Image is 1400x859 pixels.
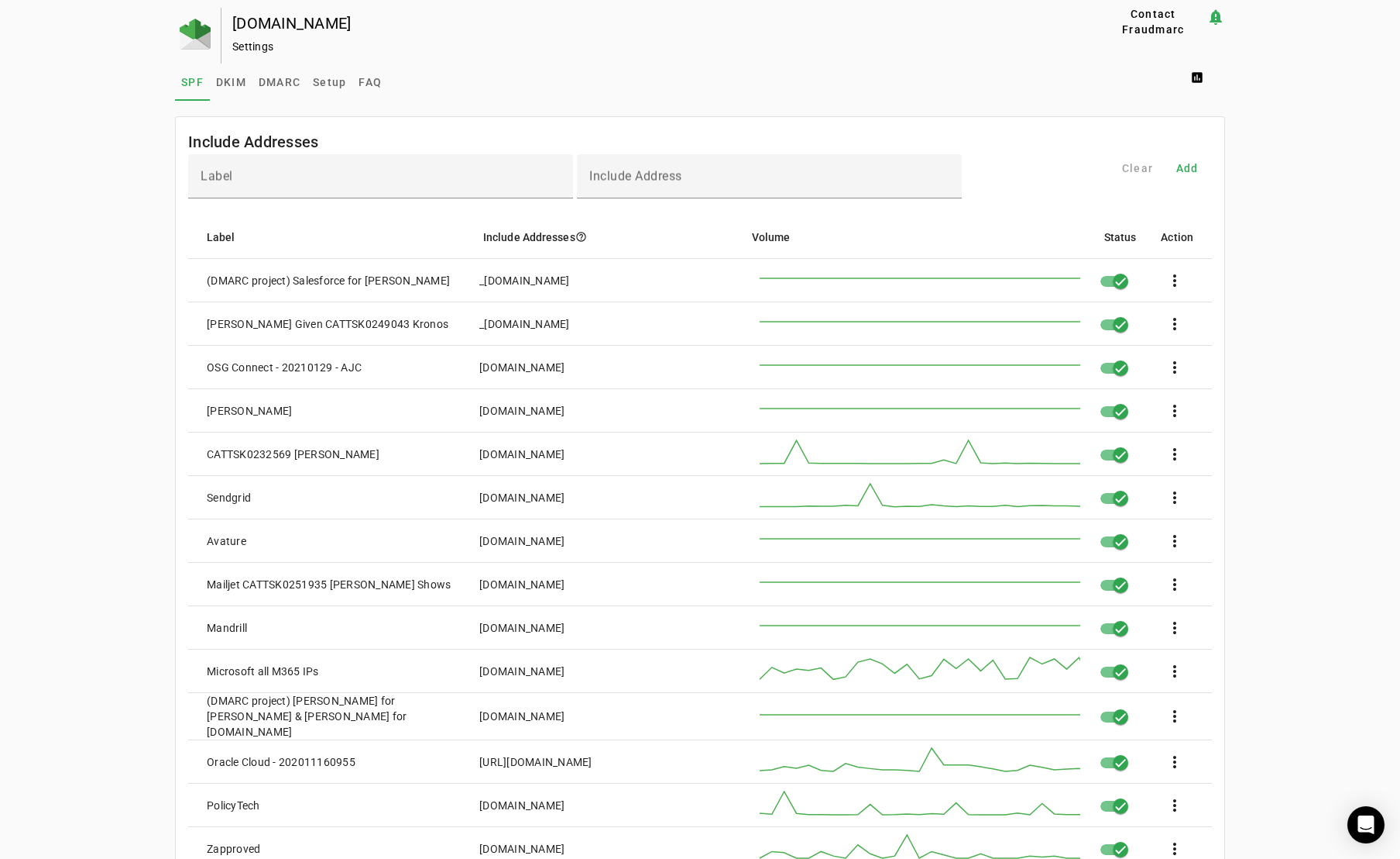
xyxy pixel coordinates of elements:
[479,709,564,724] div: [DOMAIN_NAME]
[207,490,251,505] div: Sendgrid
[479,664,564,679] div: [DOMAIN_NAME]
[1347,806,1385,843] div: Open Intercom Messenger
[1206,8,1225,26] mat-icon: notification_important
[1107,6,1200,37] span: Contact Fraudmarc
[207,360,362,375] div: OSG Connect - 20210129 - AJC
[479,447,564,462] div: [DOMAIN_NAME]
[575,231,587,243] i: help_outline
[479,754,592,770] div: [URL][DOMAIN_NAME]
[207,403,292,419] div: [PERSON_NAME]
[252,64,307,101] a: DMARC
[479,316,570,332] div: _[DOMAIN_NAME]
[739,216,1092,259] mat-header-cell: Volume
[352,64,388,101] a: FAQ
[207,577,451,592] div: Mailjet CATTSK0251935 [PERSON_NAME] Shows
[207,620,247,636] div: Mandrill
[207,273,450,288] div: (DMARC project) Salesforce for [PERSON_NAME]
[216,77,246,88] span: DKIM
[207,798,260,813] div: PolicyTech
[1176,160,1199,176] span: Add
[232,39,1051,54] div: Settings
[259,77,300,88] span: DMARC
[207,316,448,332] div: [PERSON_NAME] Given CATTSK0249043 Kronos
[359,77,382,88] span: FAQ
[175,64,210,101] a: SPF
[307,64,352,101] a: Setup
[188,216,471,259] mat-header-cell: Label
[471,216,739,259] mat-header-cell: Include Addresses
[1162,154,1212,182] button: Add
[201,169,233,184] mat-label: Label
[207,841,260,857] div: Zapproved
[479,620,564,636] div: [DOMAIN_NAME]
[479,273,570,288] div: _[DOMAIN_NAME]
[479,360,564,375] div: [DOMAIN_NAME]
[210,64,252,101] a: DKIM
[207,754,355,770] div: Oracle Cloud - 202011160955
[479,841,564,857] div: [DOMAIN_NAME]
[188,129,318,154] mat-card-title: Include Addresses
[589,169,682,184] mat-label: Include Address
[207,533,246,549] div: Avature
[232,16,1051,31] div: [DOMAIN_NAME]
[181,77,204,88] span: SPF
[1092,216,1149,259] mat-header-cell: Status
[479,577,564,592] div: [DOMAIN_NAME]
[207,447,379,462] div: CATTSK0232569 [PERSON_NAME]
[180,19,211,50] img: Fraudmarc Logo
[207,664,319,679] div: Microsoft all M365 IPs
[1100,8,1206,36] button: Contact Fraudmarc
[479,533,564,549] div: [DOMAIN_NAME]
[1148,216,1212,259] mat-header-cell: Action
[313,77,346,88] span: Setup
[479,798,564,813] div: [DOMAIN_NAME]
[207,693,455,740] div: (DMARC project) [PERSON_NAME] for [PERSON_NAME] & [PERSON_NAME] for [DOMAIN_NAME]
[479,403,564,419] div: [DOMAIN_NAME]
[479,490,564,505] div: [DOMAIN_NAME]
